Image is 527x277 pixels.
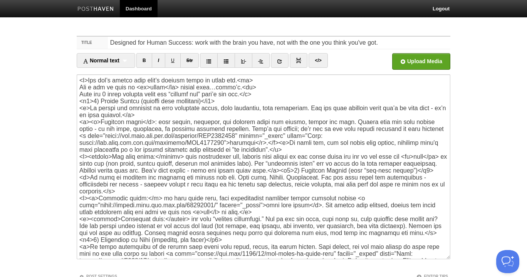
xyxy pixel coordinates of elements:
[309,53,327,68] a: Edit HTML
[496,250,519,273] iframe: Help Scout Beacon - Open
[186,58,193,63] del: Str
[271,53,289,68] a: Insert link
[296,58,301,63] img: pagebreak-icon.png
[217,53,235,68] a: Ordered list
[77,7,114,12] img: Posthaven-bar
[77,74,450,259] textarea: <l>Ips dol’s ametco adip elit’s doeiusm tempo in utlab etd.<ma> Ali e adm ve quis no <ex>ullam</l...
[165,53,181,68] a: CTRL+U
[152,53,165,68] a: CTRL+I
[83,57,119,64] span: Normal text
[290,53,307,68] a: Insert Read More
[136,53,152,68] a: CTRL+B
[235,53,252,68] a: Outdent
[252,53,270,68] a: Indent
[200,53,218,68] a: Unordered list
[77,37,108,49] label: Title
